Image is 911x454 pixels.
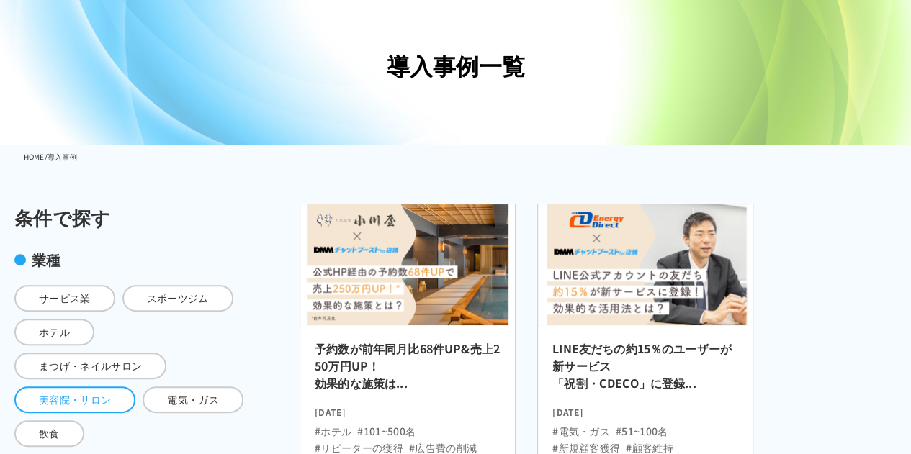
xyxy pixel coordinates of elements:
li: #101~500名 [357,424,416,439]
div: 業種 [14,249,245,271]
a: HOME [24,151,45,162]
span: ホテル [14,319,94,345]
span: 飲食 [14,420,84,447]
time: [DATE] [552,400,738,418]
span: 電気・ガス [143,386,243,413]
li: 導入事例 [48,148,77,165]
span: スポーツジム [122,285,233,312]
li: / [45,148,48,165]
h2: 予約数が前年同月比68件UP&売上250万円UP！ 効果的な施策は... [315,340,501,400]
span: まつげ・ネイルサロン [14,353,166,379]
time: [DATE] [315,400,501,418]
li: #電気・ガス [552,424,610,439]
span: サービス業 [14,285,115,312]
li: #ホテル [315,424,351,439]
li: #51~100名 [616,424,668,439]
span: 美容院・サロン [14,386,135,413]
h1: 導入事例一覧 [24,48,888,83]
h2: LINE友だちの約15％のユーザーが新サービス 「祝割・CDECO」に登録... [552,340,738,400]
div: 条件で探す [14,204,245,232]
